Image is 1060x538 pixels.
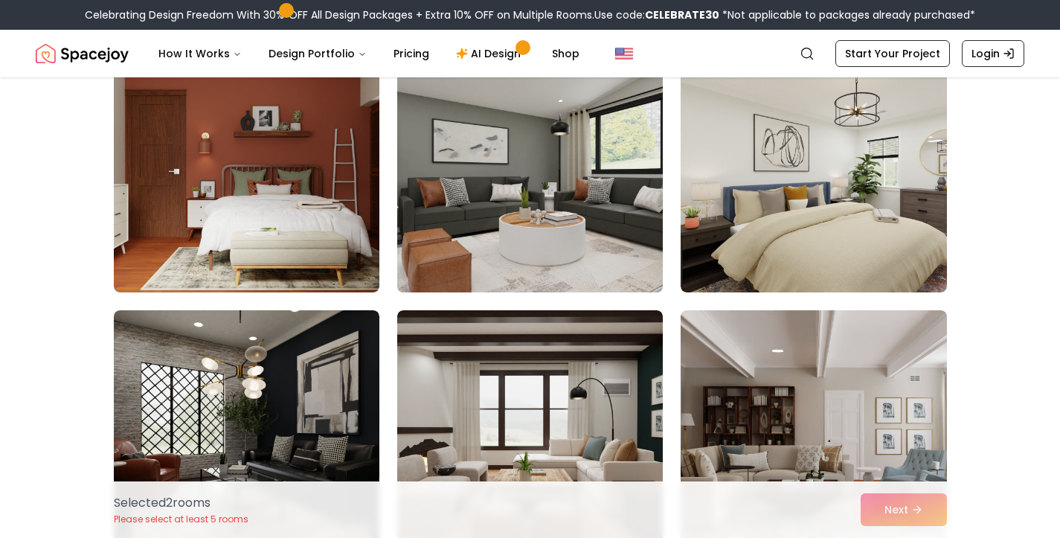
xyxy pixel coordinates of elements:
[147,39,591,68] nav: Main
[615,45,633,63] img: United States
[36,30,1024,77] nav: Global
[962,40,1024,67] a: Login
[114,513,248,525] p: Please select at least 5 rooms
[681,54,946,292] img: Room room-15
[85,7,975,22] div: Celebrating Design Freedom With 30% OFF All Design Packages + Extra 10% OFF on Multiple Rooms.
[444,39,537,68] a: AI Design
[645,7,719,22] b: CELEBRATE30
[114,494,248,512] p: Selected 2 room s
[382,39,441,68] a: Pricing
[114,54,379,292] img: Room room-13
[391,48,669,298] img: Room room-14
[36,39,129,68] img: Spacejoy Logo
[594,7,719,22] span: Use code:
[719,7,975,22] span: *Not applicable to packages already purchased*
[835,40,950,67] a: Start Your Project
[257,39,379,68] button: Design Portfolio
[147,39,254,68] button: How It Works
[540,39,591,68] a: Shop
[36,39,129,68] a: Spacejoy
